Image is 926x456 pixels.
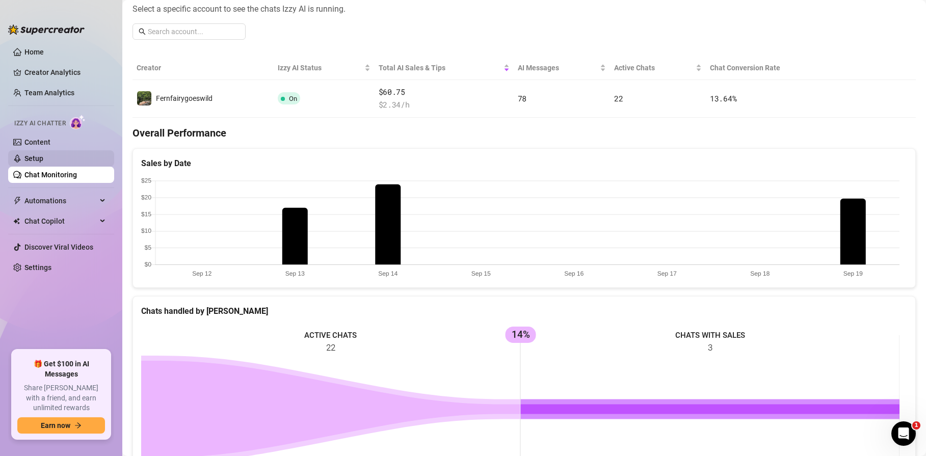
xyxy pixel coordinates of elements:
span: Share [PERSON_NAME] with a friend, and earn unlimited rewards [17,383,105,413]
a: Setup [24,154,43,163]
span: arrow-right [74,422,82,429]
span: Active Chats [614,62,694,73]
span: thunderbolt [13,197,21,205]
span: Izzy AI Chatter [14,119,66,128]
th: Creator [133,56,274,80]
span: Fernfairygoeswild [156,94,213,102]
img: Fernfairygoeswild [137,91,151,105]
span: Izzy AI Status [278,62,362,73]
img: AI Chatter [70,115,86,129]
span: $ 2.34 /h [379,99,510,111]
a: Home [24,48,44,56]
th: AI Messages [514,56,610,80]
span: 22 [614,93,623,103]
th: Active Chats [610,56,706,80]
a: Team Analytics [24,89,74,97]
span: Automations [24,193,97,209]
span: AI Messages [518,62,598,73]
span: Chat Copilot [24,213,97,229]
span: 1 [912,421,920,430]
th: Chat Conversion Rate [706,56,837,80]
span: search [139,28,146,35]
input: Search account... [148,26,240,37]
th: Total AI Sales & Tips [375,56,514,80]
a: Chat Monitoring [24,171,77,179]
img: Chat Copilot [13,218,20,225]
h4: Overall Performance [133,126,916,140]
span: 13.64 % [710,93,736,103]
img: logo-BBDzfeDw.svg [8,24,85,35]
span: 🎁 Get $100 in AI Messages [17,359,105,379]
div: Sales by Date [141,157,907,170]
span: Total AI Sales & Tips [379,62,501,73]
a: Discover Viral Videos [24,243,93,251]
span: On [289,95,297,102]
span: $60.75 [379,86,510,98]
a: Content [24,138,50,146]
a: Creator Analytics [24,64,106,81]
iframe: Intercom live chat [891,421,916,446]
div: Chats handled by [PERSON_NAME] [141,305,907,317]
a: Settings [24,263,51,272]
span: Earn now [41,421,70,430]
button: Earn nowarrow-right [17,417,105,434]
span: 78 [518,93,526,103]
th: Izzy AI Status [274,56,375,80]
span: Select a specific account to see the chats Izzy AI is running. [133,3,916,15]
